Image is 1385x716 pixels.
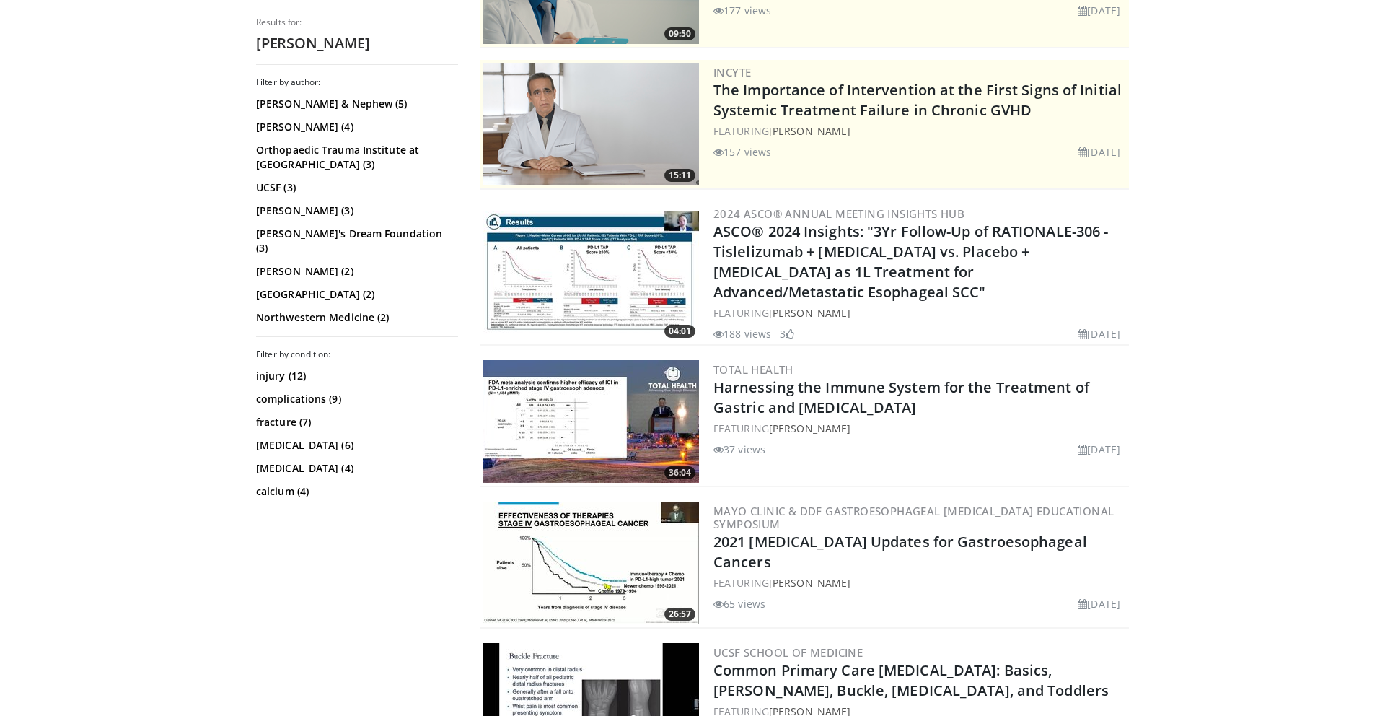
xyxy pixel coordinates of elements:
[256,310,454,325] a: Northwestern Medicine (2)
[713,80,1122,120] a: The Importance of Intervention at the First Signs of Initial Systemic Treatment Failure in Chroni...
[713,442,765,457] li: 37 views
[713,206,964,221] a: 2024 ASCO® Annual Meeting Insights Hub
[713,575,1126,590] div: FEATURING
[256,415,454,429] a: fracture (7)
[769,422,850,435] a: [PERSON_NAME]
[256,204,454,218] a: [PERSON_NAME] (3)
[664,466,695,479] span: 36:04
[483,63,699,185] a: 15:11
[664,608,695,621] span: 26:57
[256,264,454,279] a: [PERSON_NAME] (2)
[713,65,751,79] a: Incyte
[713,660,1109,700] a: Common Primary Care [MEDICAL_DATA]: Basics, [PERSON_NAME], Buckle, [MEDICAL_DATA], and Toddlers
[713,326,771,341] li: 188 views
[256,227,454,256] a: [PERSON_NAME]'s Dream Foundation (3)
[713,3,771,18] li: 177 views
[483,360,699,483] img: b664f897-d350-40e1-901b-dd53b476b590.300x170_q85_crop-smart_upscale.jpg
[256,180,454,195] a: UCSF (3)
[256,120,454,134] a: [PERSON_NAME] (4)
[713,645,863,660] a: UCSF School of Medicine
[256,369,454,383] a: injury (12)
[1078,596,1120,611] li: [DATE]
[256,143,454,172] a: Orthopaedic Trauma Institute at [GEOGRAPHIC_DATA] (3)
[713,596,765,611] li: 65 views
[256,34,458,53] h2: [PERSON_NAME]
[713,305,1126,320] div: FEATURING
[256,461,454,476] a: [MEDICAL_DATA] (4)
[780,326,794,341] li: 3
[713,377,1089,417] a: Harnessing the Immune System for the Treatment of Gastric and [MEDICAL_DATA]
[483,211,699,334] a: 04:01
[769,124,850,138] a: [PERSON_NAME]
[713,123,1126,139] div: FEATURING
[1078,3,1120,18] li: [DATE]
[483,360,699,483] a: 36:04
[256,287,454,302] a: [GEOGRAPHIC_DATA] (2)
[256,97,454,111] a: [PERSON_NAME] & Nephew (5)
[256,349,458,360] h3: Filter by condition:
[713,504,1114,531] a: Mayo Clinic & DDF Gastroesophageal [MEDICAL_DATA] Educational Symposium
[483,211,699,334] img: 09ce077b-c426-420b-b878-637666682d8a.300x170_q85_crop-smart_upscale.jpg
[769,576,850,590] a: [PERSON_NAME]
[256,392,454,406] a: complications (9)
[1078,442,1120,457] li: [DATE]
[713,362,793,377] a: Total Health
[256,17,458,28] p: Results for:
[483,502,699,624] img: e077cc34-d20b-43fd-9ba1-b8fafb144dcb.300x170_q85_crop-smart_upscale.jpg
[664,27,695,40] span: 09:50
[256,484,454,499] a: calcium (4)
[713,144,771,160] li: 157 views
[483,63,699,185] img: 7bb7e22e-722f-422f-be94-104809fefb72.png.300x170_q85_crop-smart_upscale.png
[1078,144,1120,160] li: [DATE]
[713,532,1087,572] a: 2021 [MEDICAL_DATA] Updates for Gastroesophageal Cancers
[713,222,1108,302] a: ASCO® 2024 Insights: "3Yr Follow-Up of RATIONALE-306 - Tislelizumab + [MEDICAL_DATA] vs. Placebo ...
[664,325,695,338] span: 04:01
[256,438,454,453] a: [MEDICAL_DATA] (6)
[769,306,850,320] a: [PERSON_NAME]
[256,77,458,88] h3: Filter by author:
[1078,326,1120,341] li: [DATE]
[664,169,695,182] span: 15:11
[713,421,1126,436] div: FEATURING
[483,502,699,624] a: 26:57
